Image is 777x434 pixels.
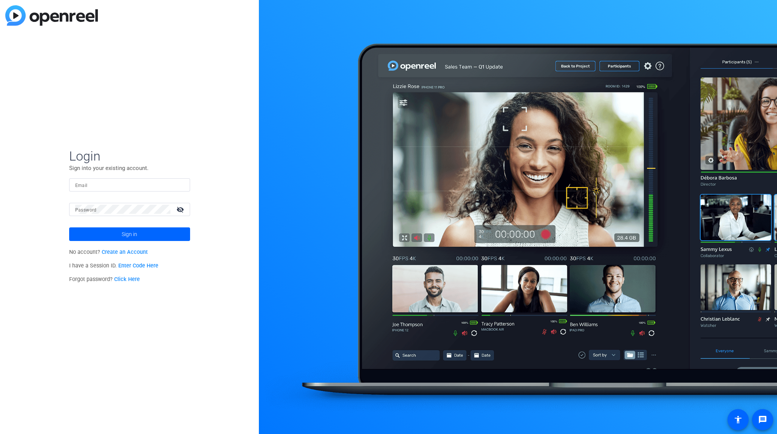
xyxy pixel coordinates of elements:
mat-icon: visibility_off [172,204,190,215]
mat-icon: message [758,415,767,424]
input: Enter Email Address [75,180,184,189]
a: Create an Account [102,249,148,255]
button: Sign in [69,227,190,241]
mat-label: Password [75,207,97,213]
img: blue-gradient.svg [5,5,98,26]
span: Login [69,148,190,164]
a: Enter Code Here [118,263,158,269]
span: I have a Session ID. [69,263,159,269]
p: Sign into your existing account. [69,164,190,172]
span: No account? [69,249,148,255]
mat-label: Email [75,183,88,188]
span: Sign in [122,225,137,244]
mat-icon: accessibility [734,415,743,424]
a: Click Here [114,276,140,283]
span: Forgot password? [69,276,140,283]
